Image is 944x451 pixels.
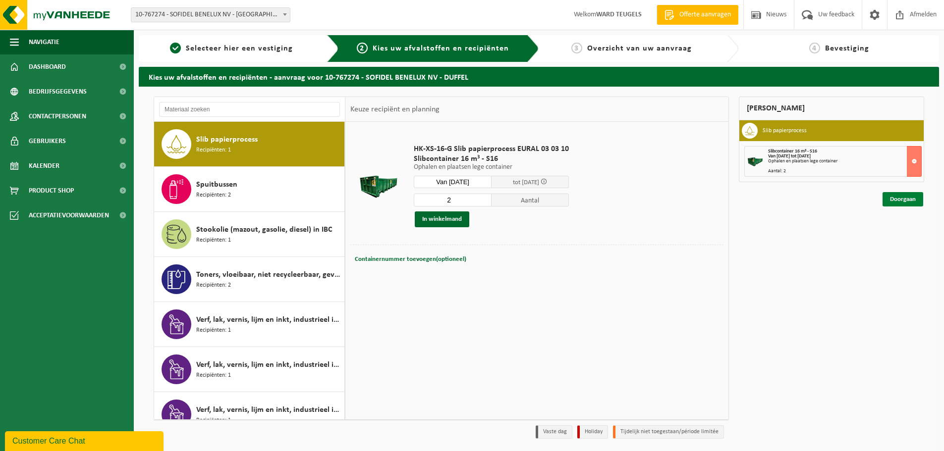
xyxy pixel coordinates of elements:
[571,43,582,53] span: 3
[414,144,569,154] span: HK-XS-16-G Slib papierprocess EURAL 03 03 10
[29,129,66,153] span: Gebruikers
[809,43,820,53] span: 4
[144,43,319,54] a: 1Selecteer hier een vestiging
[492,194,569,206] span: Aantal
[373,45,509,52] span: Kies uw afvalstoffen en recipiënten
[131,8,290,22] span: 10-767274 - SOFIDEL BENELUX NV - DUFFEL
[139,67,939,86] h2: Kies uw afvalstoffen en recipiënten - aanvraag voor 10-767274 - SOFIDEL BENELUX NV - DUFFEL
[5,429,166,451] iframe: chat widget
[768,153,811,159] strong: Van [DATE] tot [DATE]
[825,45,869,52] span: Bevestiging
[768,169,921,174] div: Aantal: 2
[414,164,569,171] p: Ophalen en plaatsen lege container
[657,5,738,25] a: Offerte aanvragen
[883,192,923,206] a: Doorgaan
[768,159,921,164] div: Ophalen en plaatsen lege container
[29,54,66,79] span: Dashboard
[196,236,231,245] span: Recipiënten: 1
[739,97,924,120] div: [PERSON_NAME]
[196,146,231,155] span: Recipiënten: 1
[345,97,444,122] div: Keuze recipiënt en planning
[29,30,59,54] span: Navigatie
[596,11,642,18] strong: WARD TEUGELS
[196,269,342,281] span: Toners, vloeibaar, niet recycleerbaar, gevaarlijk
[29,79,87,104] span: Bedrijfsgegevens
[196,281,231,290] span: Recipiënten: 2
[154,122,345,167] button: Slib papierprocess Recipiënten: 1
[587,45,692,52] span: Overzicht van uw aanvraag
[131,7,290,22] span: 10-767274 - SOFIDEL BENELUX NV - DUFFEL
[196,404,342,416] span: Verf, lak, vernis, lijm en inkt, industrieel in kleinverpakking
[414,176,492,188] input: Selecteer datum
[357,43,368,53] span: 2
[154,257,345,302] button: Toners, vloeibaar, niet recycleerbaar, gevaarlijk Recipiënten: 2
[577,425,608,439] li: Holiday
[154,392,345,437] button: Verf, lak, vernis, lijm en inkt, industrieel in kleinverpakking Recipiënten: 1
[354,252,467,266] button: Containernummer toevoegen(optioneel)
[613,425,724,439] li: Tijdelijk niet toegestaan/période limitée
[186,45,293,52] span: Selecteer hier een vestiging
[154,347,345,392] button: Verf, lak, vernis, lijm en inkt, industrieel in IBC Recipiënten: 1
[355,256,466,262] span: Containernummer toevoegen(optioneel)
[763,123,807,139] h3: Slib papierprocess
[415,211,469,227] button: In winkelmand
[159,102,340,117] input: Materiaal zoeken
[196,371,231,380] span: Recipiënten: 1
[29,104,86,129] span: Contactpersonen
[677,10,733,20] span: Offerte aanvragen
[154,302,345,347] button: Verf, lak, vernis, lijm en inkt, industrieel in 200lt-vat Recipiënten: 1
[29,203,109,228] span: Acceptatievoorwaarden
[196,179,237,191] span: Spuitbussen
[196,191,231,200] span: Recipiënten: 2
[29,178,74,203] span: Product Shop
[196,224,332,236] span: Stookolie (mazout, gasolie, diesel) in IBC
[29,153,59,178] span: Kalender
[154,212,345,257] button: Stookolie (mazout, gasolie, diesel) in IBC Recipiënten: 1
[196,314,342,326] span: Verf, lak, vernis, lijm en inkt, industrieel in 200lt-vat
[196,359,342,371] span: Verf, lak, vernis, lijm en inkt, industrieel in IBC
[170,43,181,53] span: 1
[513,179,539,186] span: tot [DATE]
[768,149,817,154] span: Slibcontainer 16 m³ - S16
[154,167,345,212] button: Spuitbussen Recipiënten: 2
[196,416,231,425] span: Recipiënten: 1
[536,425,572,439] li: Vaste dag
[196,326,231,335] span: Recipiënten: 1
[414,154,569,164] span: Slibcontainer 16 m³ - S16
[196,134,258,146] span: Slib papierprocess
